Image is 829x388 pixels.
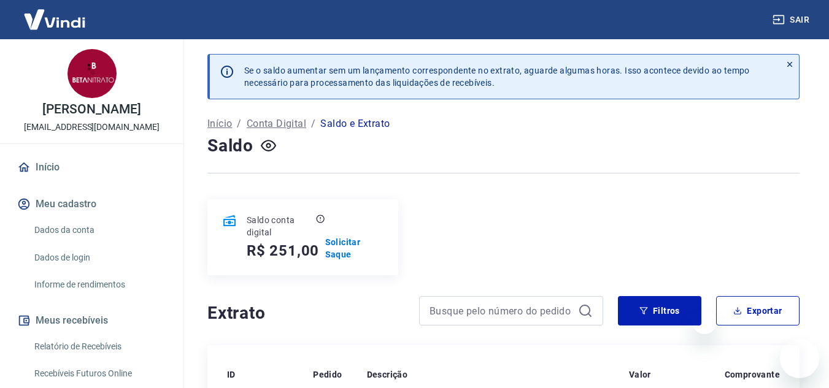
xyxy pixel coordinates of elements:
[42,103,141,116] p: [PERSON_NAME]
[227,368,236,381] p: ID
[770,9,814,31] button: Sair
[29,245,169,270] a: Dados de login
[29,218,169,243] a: Dados da conta
[15,307,169,334] button: Meus recebíveis
[15,1,94,38] img: Vindi
[207,134,253,158] h4: Saldo
[367,368,408,381] p: Descrição
[716,296,800,325] button: Exportar
[325,236,384,261] a: Solicitar Saque
[320,116,390,131] p: Saldo e Extrato
[244,64,750,89] p: Se o saldo aumentar sem um lançamento correspondente no extrato, aguarde algumas horas. Isso acon...
[247,241,319,261] h5: R$ 251,00
[618,296,701,325] button: Filtros
[24,121,160,134] p: [EMAIL_ADDRESS][DOMAIN_NAME]
[692,310,717,334] iframe: Fechar mensagem
[430,302,573,320] input: Busque pelo número do pedido
[29,272,169,297] a: Informe de rendimentos
[207,116,232,131] a: Início
[237,116,241,131] p: /
[247,116,306,131] a: Conta Digital
[311,116,315,131] p: /
[313,368,342,381] p: Pedido
[780,339,819,378] iframe: Botão para abrir a janela de mensagens
[67,49,117,98] img: cc69f429-6f3a-4044-a6c3-931838a7f09b.jpeg
[15,191,169,218] button: Meu cadastro
[29,361,169,386] a: Recebíveis Futuros Online
[629,368,651,381] p: Valor
[247,214,314,238] p: Saldo conta digital
[15,154,169,181] a: Início
[29,334,169,359] a: Relatório de Recebíveis
[207,301,404,325] h4: Extrato
[725,368,780,381] p: Comprovante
